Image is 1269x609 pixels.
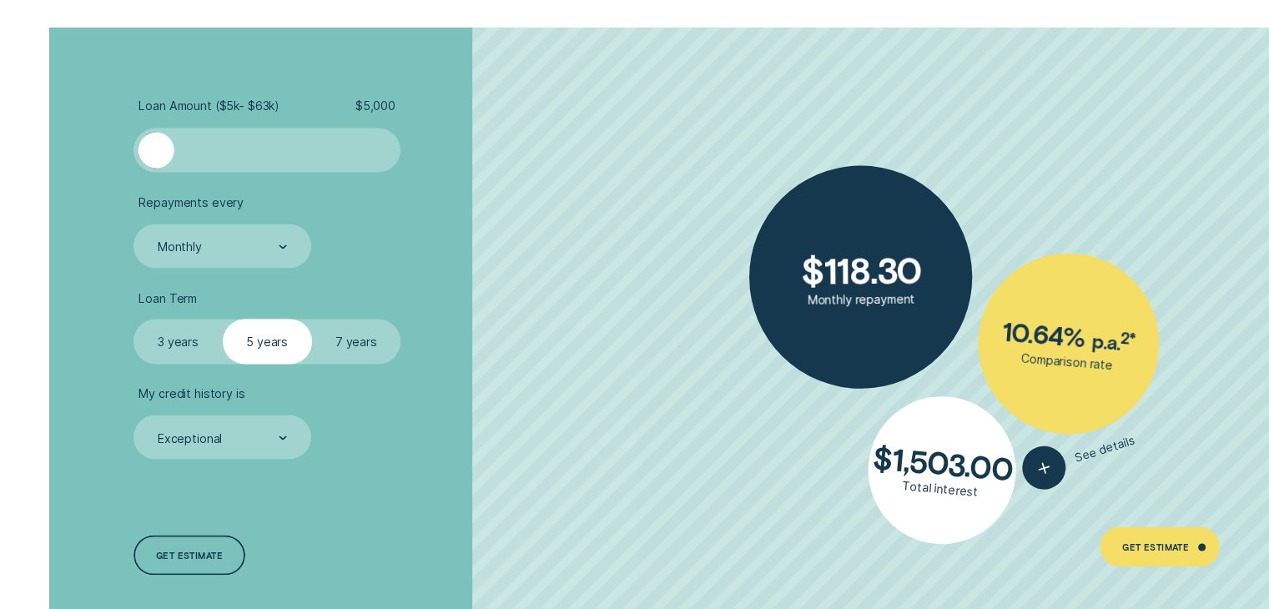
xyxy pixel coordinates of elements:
div: Exceptional [158,430,222,445]
span: Repayments every [138,194,244,209]
button: See details [1017,419,1141,496]
div: Monthly [158,239,202,254]
a: Get Estimate [1100,526,1220,566]
span: See details [1074,432,1137,465]
span: My credit history is [138,385,244,400]
span: $ 5,000 [355,98,395,113]
label: 3 years [133,319,223,363]
label: 7 years [312,319,401,363]
span: Loan Term [138,290,197,305]
label: 5 years [223,319,312,363]
a: Get estimate [133,535,244,575]
span: Loan Amount ( $5k - $63k ) [138,98,279,113]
